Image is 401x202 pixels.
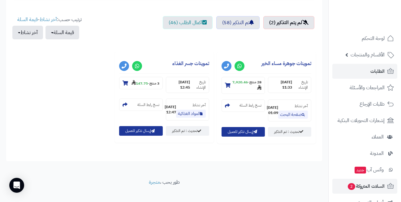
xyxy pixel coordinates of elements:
small: تاريخ الإنشاء [292,80,308,90]
button: إرسال تذكير للعميل [222,127,265,137]
img: logo-2.png [359,17,395,30]
small: تاريخ الإنشاء [190,80,206,90]
small: - [231,80,261,91]
small: نسخ رابط السلة [137,102,159,108]
small: نسخ رابط السلة [239,103,261,108]
strong: 147.75 [132,81,148,86]
a: إشعارات التحويلات البنكية [332,113,397,128]
a: تحديث : تم التذكير [166,126,209,136]
small: آخر نشاط [192,102,206,108]
a: تحديث : تم التذكير [268,127,311,137]
span: إشعارات التحويلات البنكية [338,116,385,125]
a: صفحة البحث [278,111,308,119]
a: لوحة التحكم [332,31,397,46]
strong: [DATE] 11:33 [271,80,292,90]
strong: 7,920.46 [232,79,261,91]
a: السلات المتروكة2 [332,179,397,194]
span: وآتس آب [354,165,384,174]
span: الأقسام والمنتجات [351,50,385,59]
span: السلات المتروكة [347,182,385,191]
span: الطلبات [370,67,385,76]
a: تموينات جسر الغذاء [172,60,209,67]
section: 28 منتج-7,920.46 [222,77,265,94]
a: تم التذكير (58) [216,16,260,29]
a: قيمة السلة [17,16,38,23]
a: المراجعات والأسئلة [332,80,397,95]
strong: [DATE] 12:47 [165,104,176,115]
strong: [DATE] 01:09 [267,105,278,116]
section: 3 منتج-147.75 [119,77,162,89]
strong: 3 منتج [149,81,159,86]
a: لم يتم التذكير (2) [263,16,314,29]
a: وآتس آبجديد [332,162,397,177]
span: لوحة التحكم [362,34,385,43]
span: جديد [355,167,366,173]
strong: [DATE] 12:45 [169,80,190,90]
button: قيمة السلة [45,26,79,39]
a: تموينات جوهرة مساء الخير [261,60,311,67]
a: المدونة [332,146,397,161]
a: متجرة [149,178,160,186]
a: العملاء [332,130,397,144]
span: المدونة [370,149,384,158]
a: اكمال الطلب (46) [163,16,213,29]
button: إرسال تذكير للعميل [119,126,162,136]
a: الطلبات [332,64,397,79]
strong: 28 منتج [249,79,261,85]
span: العملاء [372,133,384,141]
span: 2 [348,183,355,190]
div: Open Intercom Messenger [9,178,24,193]
a: طلبات الإرجاع [332,97,397,112]
a: آخر نشاط [40,16,57,23]
section: نسخ رابط السلة [222,99,265,112]
span: المراجعات والأسئلة [350,83,385,92]
section: نسخ رابط السلة [119,99,162,111]
small: آخر نشاط [295,103,308,109]
button: آخر نشاط [12,26,43,39]
ul: ترتيب حسب: - [12,16,82,39]
small: - [132,80,159,86]
span: طلبات الإرجاع [360,100,385,108]
a: المواد الغذائية [176,110,206,118]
